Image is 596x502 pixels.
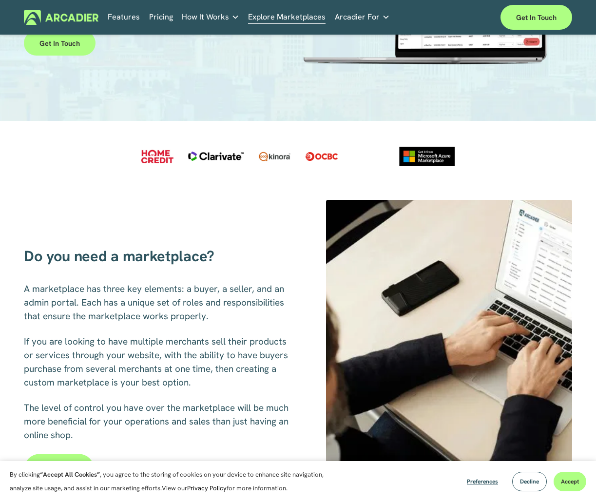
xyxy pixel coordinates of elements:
a: Privacy Policy [187,484,227,492]
span: Arcadier For [335,10,380,24]
span: How It Works [182,10,229,24]
a: Explore Marketplaces [248,10,326,25]
span: The level of control you have over the marketplace will be much more beneficial for your operatio... [24,402,291,441]
p: By clicking , you agree to the storing of cookies on your device to enhance site navigation, anal... [10,468,327,495]
a: Learn more [24,454,95,486]
span: If you are looking to have multiple merchants sell their products or services through your websit... [24,335,290,388]
a: Features [108,10,140,25]
img: Arcadier [24,10,98,25]
span: Decline [520,478,539,485]
iframe: Chat Widget [547,455,596,502]
button: Preferences [460,472,505,491]
a: folder dropdown [182,10,239,25]
span: A marketplace has three key elements: a buyer, a seller, and an admin portal. Each has a unique s... [24,283,287,322]
a: folder dropdown [335,10,390,25]
span: Do you need a marketplace? [24,246,214,266]
a: Pricing [149,10,173,25]
span: Preferences [467,478,498,485]
button: Decline [512,472,547,491]
a: Get in touch [24,31,96,56]
a: Get in touch [500,5,572,30]
strong: “Accept All Cookies” [40,470,100,479]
